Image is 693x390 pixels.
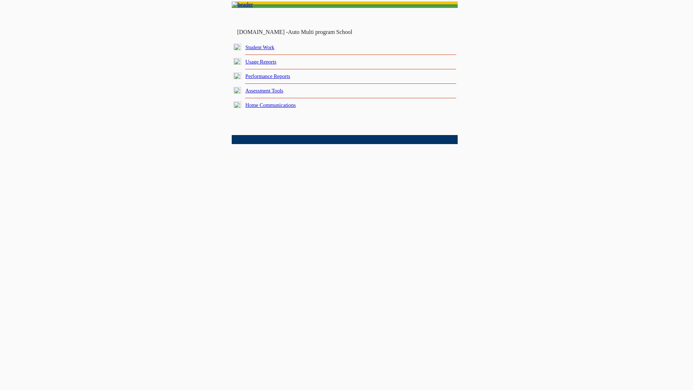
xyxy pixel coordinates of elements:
[245,88,283,94] a: Assessment Tools
[234,87,241,94] img: plus.gif
[245,59,276,65] a: Usage Reports
[245,102,296,108] a: Home Communications
[234,58,241,65] img: plus.gif
[237,29,370,35] td: [DOMAIN_NAME] -
[232,1,253,8] img: header
[234,44,241,50] img: plus.gif
[234,101,241,108] img: plus.gif
[288,29,352,35] nobr: Auto Multi program School
[245,73,290,79] a: Performance Reports
[234,73,241,79] img: plus.gif
[245,44,274,50] a: Student Work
